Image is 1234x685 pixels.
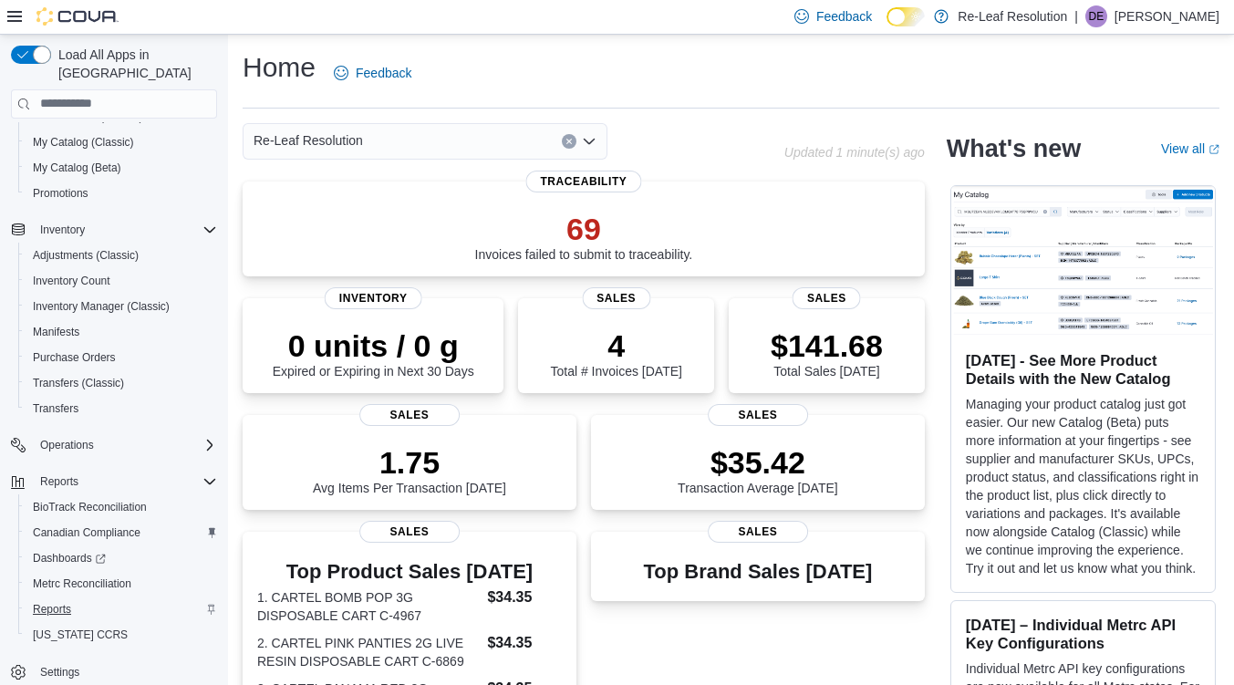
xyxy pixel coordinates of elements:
span: Operations [33,434,217,456]
button: Reports [4,469,224,494]
span: My Catalog (Classic) [26,131,217,153]
span: Transfers [33,401,78,416]
span: Metrc Reconciliation [26,573,217,595]
span: Promotions [33,186,88,201]
span: Re-Leaf Resolution [254,130,363,151]
h3: Top Product Sales [DATE] [257,561,562,583]
span: Dashboards [33,551,106,566]
h3: Top Brand Sales [DATE] [644,561,873,583]
h3: [DATE] - See More Product Details with the New Catalog [966,351,1200,388]
a: Reports [26,598,78,620]
span: Reports [33,471,217,493]
p: [PERSON_NAME] [1115,5,1219,27]
span: Sales [708,404,808,426]
span: Transfers [26,398,217,420]
dd: $34.35 [487,632,561,654]
button: My Catalog (Classic) [18,130,224,155]
span: Manifests [33,325,79,339]
span: DE [1089,5,1104,27]
h1: Home [243,49,316,86]
p: $141.68 [771,327,883,364]
button: Reports [33,471,86,493]
dt: 1. CARTEL BOMB POP 3G DISPOSABLE CART C-4967 [257,588,480,625]
span: Operations [40,438,94,452]
div: Expired or Expiring in Next 30 Days [273,327,474,379]
a: Dashboards [26,547,113,569]
a: Canadian Compliance [26,522,148,544]
span: Reports [26,598,217,620]
button: Inventory Count [18,268,224,294]
dd: $34.35 [487,586,561,608]
div: Transaction Average [DATE] [678,444,838,495]
span: Inventory Count [26,270,217,292]
button: Reports [18,597,224,622]
span: Adjustments (Classic) [33,248,139,263]
button: [US_STATE] CCRS [18,622,224,648]
span: Load All Apps in [GEOGRAPHIC_DATA] [51,46,217,82]
p: 4 [550,327,681,364]
span: My Catalog (Beta) [26,157,217,179]
span: Inventory [33,219,217,241]
span: My Catalog (Classic) [33,135,134,150]
div: Total Sales [DATE] [771,327,883,379]
span: Inventory Manager (Classic) [33,299,170,314]
a: Purchase Orders [26,347,123,368]
span: Sales [359,404,460,426]
span: BioTrack Reconciliation [26,496,217,518]
span: Reports [33,602,71,617]
span: Settings [33,660,217,683]
a: Inventory Count [26,270,118,292]
button: Adjustments (Classic) [18,243,224,268]
a: Transfers (Classic) [26,372,131,394]
span: Promotions [26,182,217,204]
a: View allExternal link [1161,141,1219,156]
p: | [1074,5,1078,27]
button: Inventory [4,217,224,243]
span: Adjustments (Classic) [26,244,217,266]
div: Avg Items Per Transaction [DATE] [313,444,506,495]
div: Total # Invoices [DATE] [550,327,681,379]
a: Adjustments (Classic) [26,244,146,266]
span: Inventory Count [33,274,110,288]
a: BioTrack Reconciliation [26,496,154,518]
a: Dashboards [18,545,224,571]
h2: What's new [947,134,1081,163]
button: Promotions [18,181,224,206]
a: My Catalog (Beta) [26,157,129,179]
button: Transfers (Classic) [18,370,224,396]
button: Open list of options [582,134,596,149]
a: Feedback [327,55,419,91]
span: Purchase Orders [26,347,217,368]
dt: 2. CARTEL PINK PANTIES 2G LIVE RESIN DISPOSABLE CART C-6869 [257,634,480,670]
span: Transfers (Classic) [26,372,217,394]
span: Reports [40,474,78,489]
span: Sales [793,287,861,309]
button: Metrc Reconciliation [18,571,224,597]
span: Inventory [325,287,422,309]
p: Re-Leaf Resolution [958,5,1067,27]
span: Inventory Manager (Classic) [26,296,217,317]
span: Sales [708,521,808,543]
span: Dark Mode [887,26,887,27]
span: Canadian Compliance [26,522,217,544]
span: Settings [40,665,79,680]
button: Purchase Orders [18,345,224,370]
span: Feedback [356,64,411,82]
span: Sales [582,287,650,309]
span: Purchase Orders [33,350,116,365]
button: Canadian Compliance [18,520,224,545]
p: Updated 1 minute(s) ago [784,145,925,160]
button: Inventory Manager (Classic) [18,294,224,319]
a: Promotions [26,182,96,204]
a: My Catalog (Classic) [26,131,141,153]
img: Cova [36,7,119,26]
a: Settings [33,661,87,683]
button: Transfers [18,396,224,421]
span: Metrc Reconciliation [33,576,131,591]
button: BioTrack Reconciliation [18,494,224,520]
span: [US_STATE] CCRS [33,628,128,642]
button: Settings [4,659,224,685]
span: My Catalog (Beta) [33,161,121,175]
button: Operations [4,432,224,458]
p: 0 units / 0 g [273,327,474,364]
